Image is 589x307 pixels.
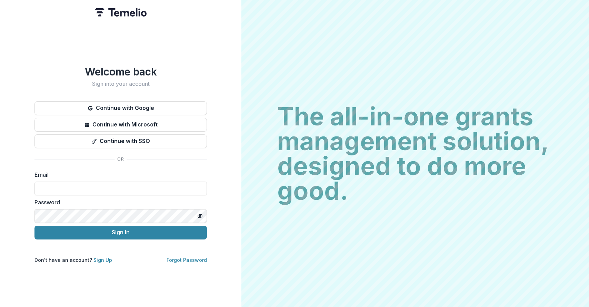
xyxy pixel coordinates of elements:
[34,118,207,132] button: Continue with Microsoft
[34,81,207,87] h2: Sign into your account
[34,134,207,148] button: Continue with SSO
[34,226,207,239] button: Sign In
[167,257,207,263] a: Forgot Password
[34,65,207,78] h1: Welcome back
[95,8,147,17] img: Temelio
[34,101,207,115] button: Continue with Google
[34,256,112,264] p: Don't have an account?
[34,171,203,179] label: Email
[93,257,112,263] a: Sign Up
[34,198,203,206] label: Password
[194,211,206,222] button: Toggle password visibility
